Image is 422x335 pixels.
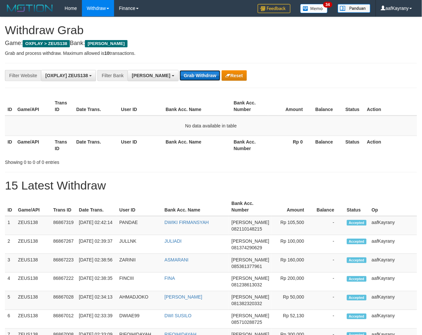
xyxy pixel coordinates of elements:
th: Status [344,197,369,216]
span: Accepted [347,314,367,319]
td: - [314,273,344,291]
th: Trans ID [52,136,73,154]
th: Bank Acc. Name [162,197,229,216]
td: 4 [5,273,15,291]
td: ZEUS138 [15,291,51,310]
span: Copy 081238613032 to clipboard [231,282,262,288]
span: Accepted [347,295,367,301]
img: panduan.png [338,4,371,13]
span: Copy 081382320332 to clipboard [231,301,262,306]
h1: 15 Latest Withdraw [5,179,417,192]
td: FINCIII [117,273,162,291]
button: Grab Withdraw [180,70,220,81]
a: DWIKI FIRMANSYAH [165,220,209,225]
th: Trans ID [50,197,76,216]
td: - [314,235,344,254]
a: DWI SUSILO [165,313,191,319]
td: aafKayrany [369,254,417,273]
td: 5 [5,291,15,310]
td: 86867222 [50,273,76,291]
th: Action [364,136,417,154]
td: 86867223 [50,254,76,273]
strong: 10 [104,51,110,56]
td: - [314,310,344,329]
a: ASMARANI [165,257,189,262]
div: Filter Website [5,70,41,81]
td: - [314,216,344,235]
span: Accepted [347,239,367,244]
th: Op [369,197,417,216]
span: [PERSON_NAME] [231,220,269,225]
th: Status [343,97,365,116]
img: Button%20Memo.svg [300,4,328,13]
span: Copy 082110148215 to clipboard [231,226,262,232]
th: Balance [313,136,343,154]
button: Reset [222,70,247,81]
span: Accepted [347,220,367,226]
th: Date Trans. [76,197,117,216]
td: Rp 50,000 [272,291,314,310]
th: Game/API [15,136,52,154]
td: ZEUS138 [15,310,51,329]
td: JULLNK [117,235,162,254]
td: 86867012 [50,310,76,329]
th: Trans ID [52,97,73,116]
span: Accepted [347,257,367,263]
p: Grab and process withdraw. Maximum allowed is transactions. [5,50,417,56]
th: Bank Acc. Number [229,197,272,216]
div: Filter Bank [97,70,128,81]
span: Accepted [347,276,367,282]
span: OXPLAY > ZEUS138 [23,40,70,47]
span: Copy 085710288725 to clipboard [231,320,262,325]
td: [DATE] 02:38:35 [76,273,117,291]
td: aafKayrany [369,235,417,254]
span: [PERSON_NAME] [231,276,269,281]
td: ZEUS138 [15,216,51,235]
td: Rp 100,000 [272,235,314,254]
td: Rp 200,000 [272,273,314,291]
button: [PERSON_NAME] [128,70,178,81]
th: ID [5,197,15,216]
h1: Withdraw Grab [5,24,417,37]
th: Status [343,136,365,154]
span: [PERSON_NAME] [231,295,269,300]
th: User ID [117,197,162,216]
th: Bank Acc. Name [163,97,231,116]
td: 86867267 [50,235,76,254]
td: aafKayrany [369,216,417,235]
td: DWIAE99 [117,310,162,329]
th: Amount [272,197,314,216]
span: [PERSON_NAME] [231,313,269,319]
td: Rp 52,130 [272,310,314,329]
a: FINA [165,276,175,281]
td: 6 [5,310,15,329]
td: [DATE] 02:42:14 [76,216,117,235]
th: Bank Acc. Number [231,97,269,116]
td: 86867319 [50,216,76,235]
td: 3 [5,254,15,273]
td: 1 [5,216,15,235]
th: Balance [314,197,344,216]
th: Balance [313,97,343,116]
td: AHMADJOKO [117,291,162,310]
img: MOTION_logo.png [5,3,55,13]
div: Showing 0 to 0 of 0 entries [5,156,171,166]
td: aafKayrany [369,310,417,329]
th: Game/API [15,97,52,116]
td: ZARINII [117,254,162,273]
td: - [314,291,344,310]
th: Action [364,97,417,116]
th: ID [5,97,15,116]
td: ZEUS138 [15,235,51,254]
td: [DATE] 02:34:13 [76,291,117,310]
th: Date Trans. [74,97,119,116]
span: [PERSON_NAME] [231,257,269,262]
th: Rp 0 [268,136,313,154]
td: - [314,254,344,273]
th: User ID [118,136,163,154]
button: [OXPLAY] ZEUS138 [41,70,96,81]
span: [PERSON_NAME] [85,40,127,47]
th: Bank Acc. Number [231,136,269,154]
td: [DATE] 02:39:37 [76,235,117,254]
td: No data available in table [5,116,417,136]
